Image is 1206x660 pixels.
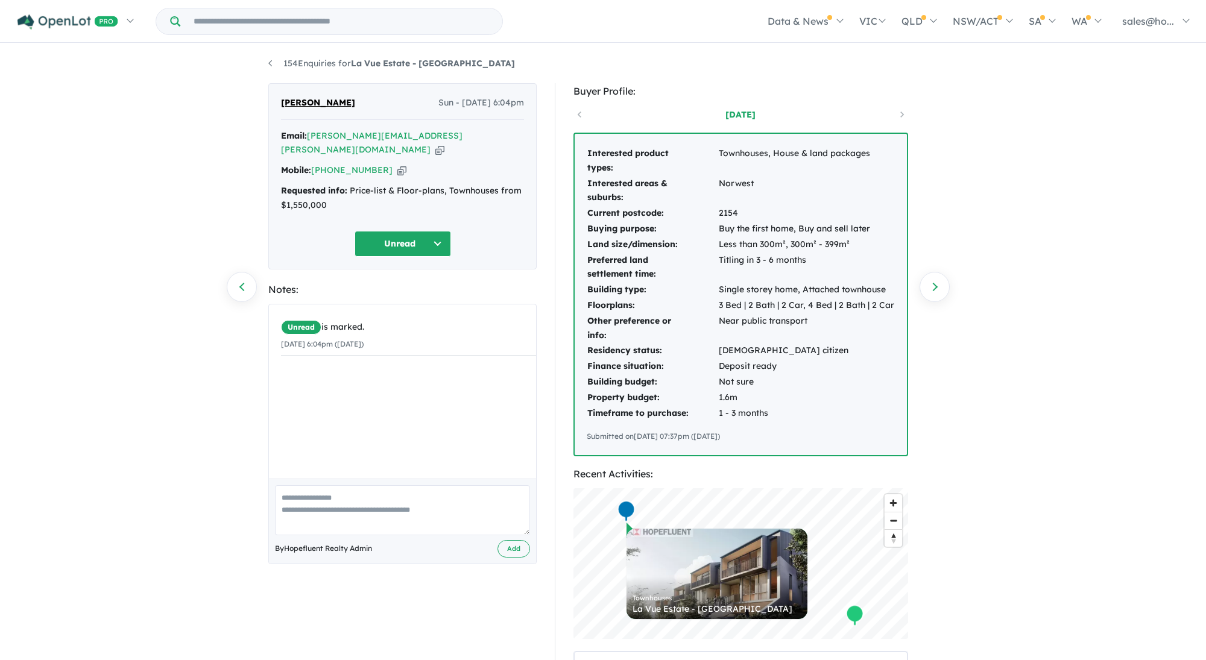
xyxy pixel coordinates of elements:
[281,185,347,196] strong: Requested info:
[718,359,895,374] td: Deposit ready
[351,58,515,69] strong: La Vue Estate - [GEOGRAPHIC_DATA]
[587,176,718,206] td: Interested areas & suburbs:
[281,165,311,175] strong: Mobile:
[497,540,530,558] button: Add
[573,488,908,639] canvas: Map
[311,165,393,175] a: [PHONE_NUMBER]
[718,253,895,283] td: Titling in 3 - 6 months
[281,320,321,335] span: Unread
[587,298,718,313] td: Floorplans:
[846,605,864,627] div: Map marker
[587,343,718,359] td: Residency status:
[587,221,718,237] td: Buying purpose:
[281,130,307,141] strong: Email:
[718,406,895,421] td: 1 - 3 months
[718,282,895,298] td: Single storey home, Attached townhouse
[718,221,895,237] td: Buy the first home, Buy and sell later
[355,231,451,257] button: Unread
[268,58,515,69] a: 154Enquiries forLa Vue Estate - [GEOGRAPHIC_DATA]
[885,512,902,529] span: Zoom out
[438,96,524,110] span: Sun - [DATE] 6:04pm
[587,282,718,298] td: Building type:
[397,164,406,177] button: Copy
[587,146,718,176] td: Interested product types:
[718,237,895,253] td: Less than 300m², 300m² - 399m²
[718,343,895,359] td: [DEMOGRAPHIC_DATA] citizen
[1122,15,1174,27] span: sales@ho...
[587,374,718,390] td: Building budget:
[718,390,895,406] td: 1.6m
[281,184,524,213] div: Price-list & Floor-plans, Townhouses from $1,550,000
[689,108,792,121] a: [DATE]
[17,14,118,30] img: Openlot PRO Logo White
[587,253,718,283] td: Preferred land settlement time:
[587,206,718,221] td: Current postcode:
[587,430,895,442] div: Submitted on [DATE] 07:37pm ([DATE])
[587,359,718,374] td: Finance situation:
[587,390,718,406] td: Property budget:
[718,298,895,313] td: 3 Bed | 2 Bath | 2 Car, 4 Bed | 2 Bath | 2 Car
[627,529,807,619] a: Townhouses La Vue Estate - [GEOGRAPHIC_DATA]
[281,320,536,335] div: is marked.
[718,374,895,390] td: Not sure
[275,542,372,555] span: By Hopefluent Realty Admin
[633,595,801,602] div: Townhouses
[885,494,902,512] button: Zoom in
[718,176,895,206] td: Norwest
[268,281,537,298] div: Notes:
[718,313,895,344] td: Near public transport
[587,406,718,421] td: Timeframe to purchase:
[268,57,938,71] nav: breadcrumb
[281,96,355,110] span: [PERSON_NAME]
[573,466,908,482] div: Recent Activities:
[573,83,908,99] div: Buyer Profile:
[183,8,500,34] input: Try estate name, suburb, builder or developer
[587,237,718,253] td: Land size/dimension:
[587,313,718,344] td: Other preference or info:
[718,146,895,176] td: Townhouses, House & land packages
[718,206,895,221] td: 2154
[885,512,902,529] button: Zoom out
[885,529,902,547] button: Reset bearing to north
[281,130,463,156] a: [PERSON_NAME][EMAIL_ADDRESS][PERSON_NAME][DOMAIN_NAME]
[617,500,636,523] div: Map marker
[435,143,444,156] button: Copy
[281,339,364,348] small: [DATE] 6:04pm ([DATE])
[633,605,801,613] div: La Vue Estate - [GEOGRAPHIC_DATA]
[885,530,902,547] span: Reset bearing to north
